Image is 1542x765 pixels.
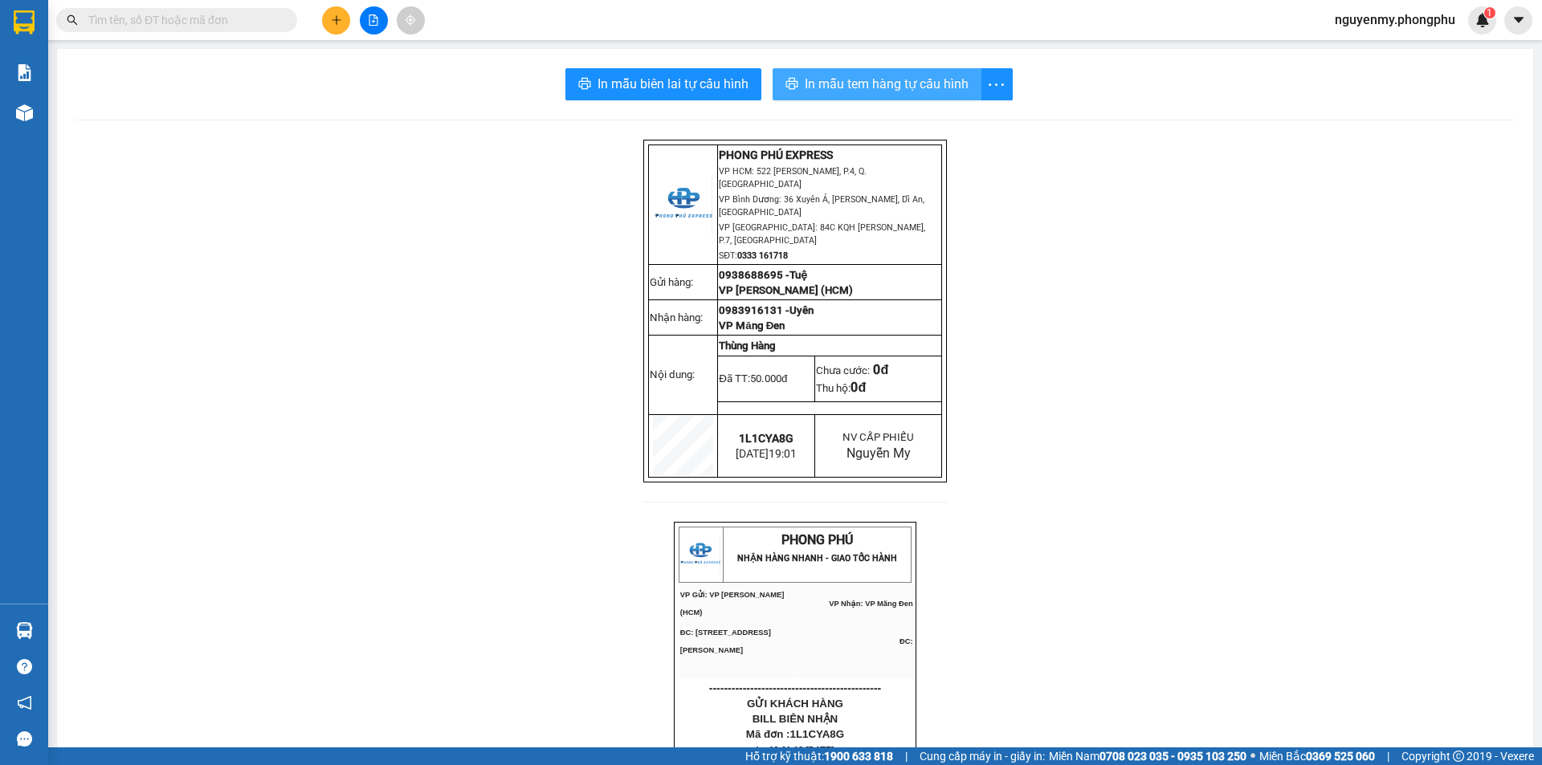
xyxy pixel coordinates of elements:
span: GỬI KHÁCH HÀNG [747,698,843,710]
span: | [1387,747,1389,765]
span: Thu hộ: [816,382,866,394]
span: 0đ [851,380,866,395]
span: 19:01 [769,447,797,460]
span: copyright [1453,751,1464,762]
span: ---------------------------------------------- [35,117,206,130]
strong: NHẬN HÀNG NHANH - GIAO TỐC HÀNH [737,553,897,564]
span: printer [785,77,798,92]
img: logo-vxr [14,10,35,35]
strong: NHẬN HÀNG NHANH - GIAO TỐC HÀNH [63,26,222,37]
span: question-circle [17,659,32,674]
strong: 0369 525 060 [1306,750,1375,763]
button: plus [322,6,350,35]
span: BILL BIÊN NHẬN [753,713,838,725]
span: ĐC: [224,83,238,92]
span: printer [578,77,591,92]
span: Thùng Hàng [719,340,776,352]
span: ĐC: [STREET_ADDRESS][PERSON_NAME] [680,629,771,654]
span: Gửi hàng: [650,276,693,288]
span: Miền Bắc [1259,747,1375,765]
span: Nội dung: [650,368,695,380]
span: 0938688695 - [719,269,807,281]
span: more [981,75,1012,95]
button: more [981,68,1013,100]
span: 1 [1487,7,1492,18]
span: SĐT: [719,250,788,261]
span: In : [757,745,834,755]
img: solution-icon [16,64,33,81]
span: Mã đơn : [746,728,844,740]
button: caret-down [1504,6,1532,35]
button: printerIn mẫu biên lai tự cấu hình [565,68,761,100]
span: VP Bình Dương: 36 Xuyên Á, [PERSON_NAME], Dĩ An, [GEOGRAPHIC_DATA] [719,194,924,218]
button: file-add [360,6,388,35]
img: logo [655,176,712,234]
strong: 0333 161718 [737,250,788,261]
button: aim [397,6,425,35]
span: ĐC: [STREET_ADDRESS][PERSON_NAME] [6,79,97,96]
sup: 1 [1484,7,1495,18]
img: icon-new-feature [1475,13,1490,27]
span: | [905,747,908,765]
span: 1L1CYA8G [789,728,844,740]
span: caret-down [1511,13,1526,27]
span: PHONG PHÚ [781,532,853,547]
span: [DATE] [736,447,797,460]
span: NV CẤP PHIẾU [842,431,914,443]
span: Đã TT: [719,372,787,385]
button: printerIn mẫu tem hàng tự cấu hình [773,68,981,100]
span: 0đ [873,362,888,377]
span: Miền Nam [1049,747,1246,765]
span: ⚪️ [1250,753,1255,759]
img: logo [680,535,720,575]
img: logo [6,12,47,52]
span: VP [PERSON_NAME] (HCM) [719,284,853,296]
span: Nhận hàng: [650,311,703,323]
span: VP Nhận: VP Măng Đen [153,65,237,73]
span: VP Nhận: VP Măng Đen [829,600,912,608]
span: Nguyễn My [846,446,911,461]
span: aim [405,14,416,26]
span: 19:01:13 [DATE] [769,745,834,755]
input: Tìm tên, số ĐT hoặc mã đơn [88,11,278,29]
span: In mẫu tem hàng tự cấu hình [805,74,969,94]
span: notification [17,695,32,710]
span: PHONG PHÚ [107,9,178,24]
span: ĐC: [899,637,913,645]
span: file-add [368,14,379,26]
img: warehouse-icon [16,622,33,639]
span: Chưa cước: [816,364,888,376]
span: Hỗ trợ kỹ thuật: [745,747,893,765]
strong: 0708 023 035 - 0935 103 250 [1099,750,1246,763]
span: VP HCM: 522 [PERSON_NAME], P.4, Q.[GEOGRAPHIC_DATA] [719,166,867,189]
strong: 1900 633 818 [824,750,893,763]
span: VP Gửi: VP [PERSON_NAME] (HCM) [680,591,785,616]
span: message [17,731,32,747]
strong: PHONG PHÚ EXPRESS [719,149,833,161]
span: VP Măng Đen [719,319,785,332]
span: Tuệ [789,269,807,281]
span: 0983916131 - [719,304,789,316]
span: 50.000đ [750,372,787,385]
span: VP Gửi: VP [PERSON_NAME] (HCM) [6,61,111,77]
span: nguyenmy.phongphu [1322,10,1468,30]
img: warehouse-icon [16,104,33,121]
span: ---------------------------------------------- [709,682,881,694]
span: plus [331,14,342,26]
span: Cung cấp máy in - giấy in: [920,747,1045,765]
span: In mẫu biên lai tự cấu hình [598,74,749,94]
span: Uyên [789,304,814,316]
span: 1L1CYA8G [739,432,793,445]
span: search [67,14,78,26]
span: VP [GEOGRAPHIC_DATA]: 84C KQH [PERSON_NAME], P.7, [GEOGRAPHIC_DATA] [719,222,925,246]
